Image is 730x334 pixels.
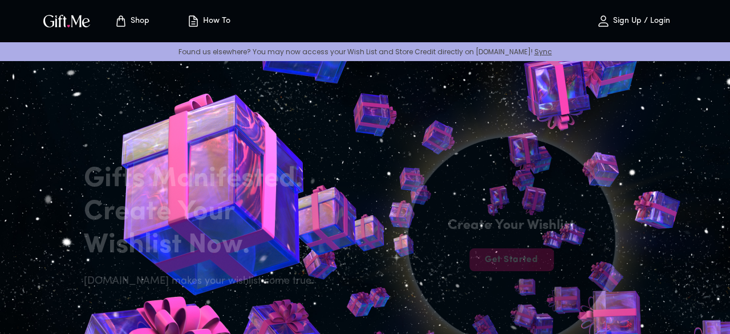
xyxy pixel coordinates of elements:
a: Sync [534,47,552,57]
p: Sign Up / Login [610,17,670,26]
p: Found us elsewhere? You may now access your Wish List and Store Credit directly on [DOMAIN_NAME]! [9,47,721,57]
h6: [DOMAIN_NAME] makes your wishlist come true. [84,273,321,289]
button: How To [177,3,240,39]
button: Store page [100,3,163,39]
p: Shop [128,17,149,26]
button: Sign Up / Login [576,3,690,39]
img: how-to.svg [186,14,200,28]
h4: Create Your Wishlist [448,216,575,235]
img: GiftMe Logo [41,13,92,29]
p: How To [200,17,230,26]
span: Get Started [469,253,554,266]
h2: Gifts Manifested. [84,163,321,196]
h2: Wishlist Now. [84,229,321,262]
h2: Create Your [84,196,321,229]
button: GiftMe Logo [40,14,94,28]
button: Get Started [469,248,554,271]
